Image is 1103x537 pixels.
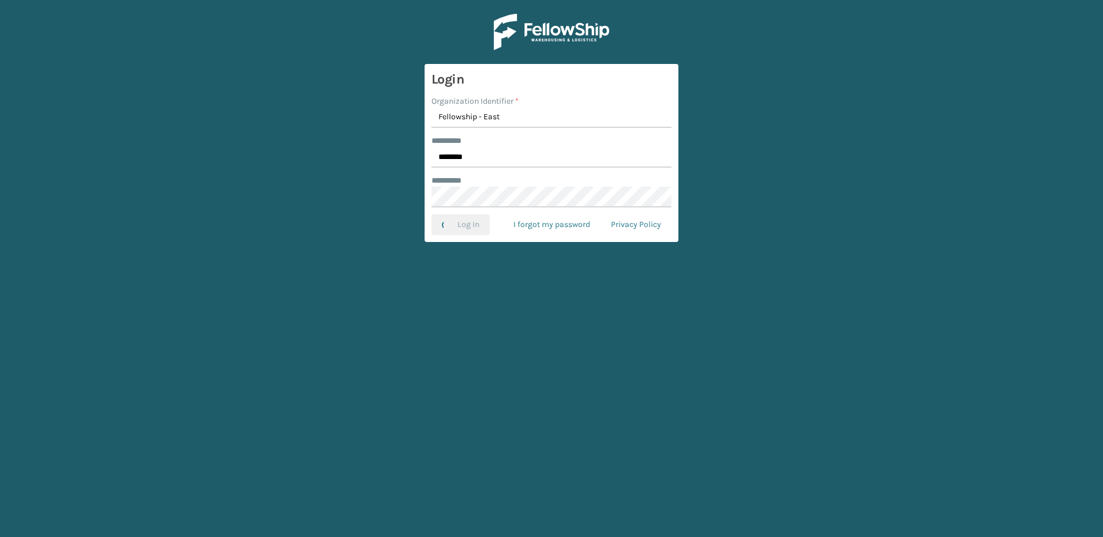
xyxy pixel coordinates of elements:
[503,214,601,235] a: I forgot my password
[601,214,671,235] a: Privacy Policy
[494,14,609,50] img: Logo
[432,214,490,235] button: Log In
[432,95,519,107] label: Organization Identifier
[432,71,671,88] h3: Login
